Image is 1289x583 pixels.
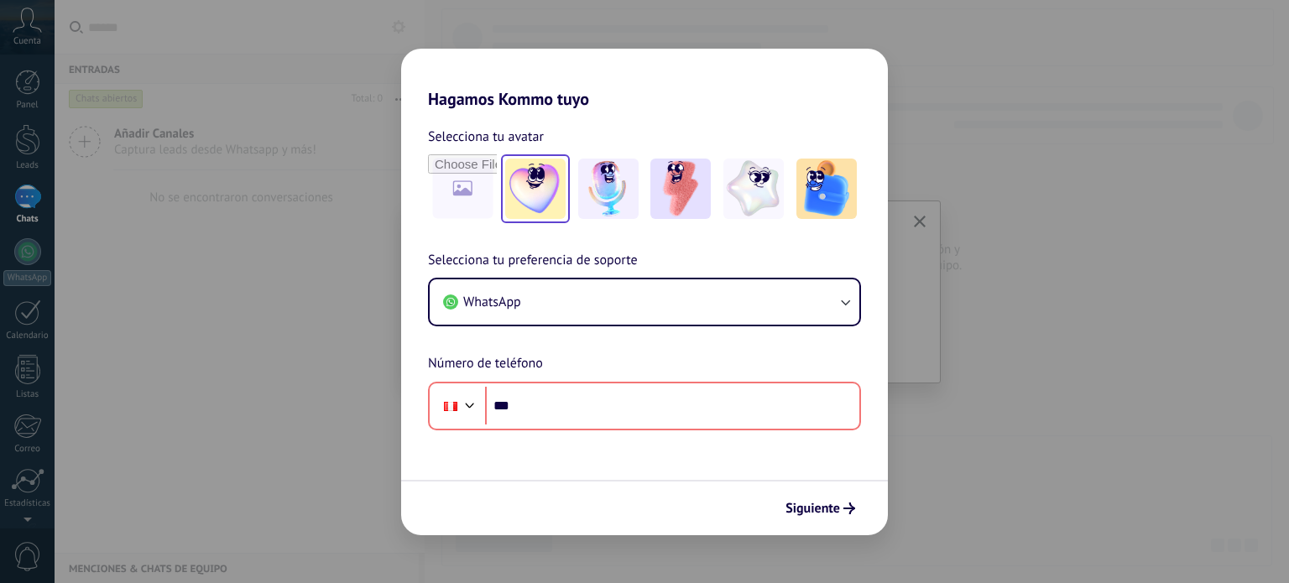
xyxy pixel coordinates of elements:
img: -1.jpeg [505,159,566,219]
img: -4.jpeg [723,159,784,219]
span: Siguiente [785,502,840,514]
img: -3.jpeg [650,159,711,219]
span: Número de teléfono [428,353,543,375]
span: Selecciona tu avatar [428,126,544,148]
button: Siguiente [778,494,863,523]
div: Peru: + 51 [435,388,467,424]
h2: Hagamos Kommo tuyo [401,49,888,109]
span: WhatsApp [463,294,521,310]
img: -2.jpeg [578,159,639,219]
img: -5.jpeg [796,159,857,219]
button: WhatsApp [430,279,859,325]
span: Selecciona tu preferencia de soporte [428,250,638,272]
